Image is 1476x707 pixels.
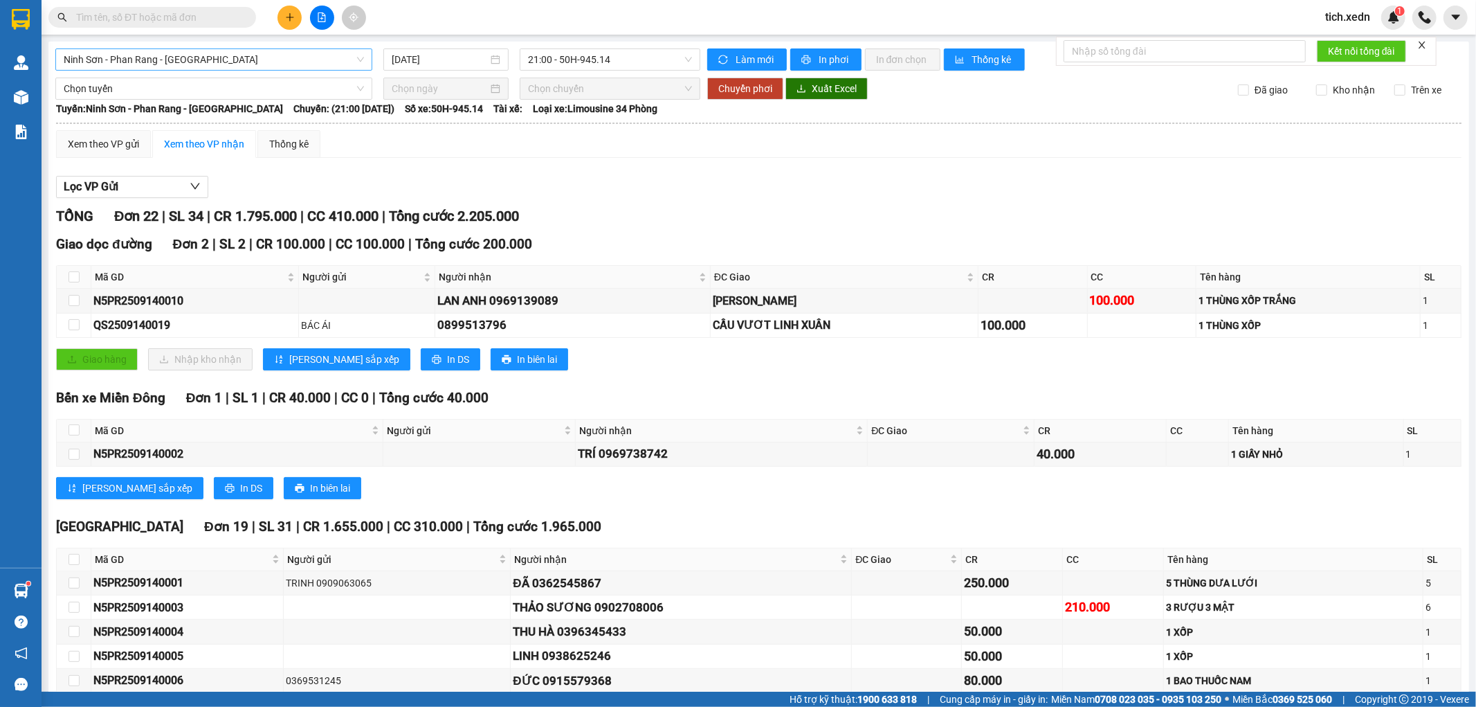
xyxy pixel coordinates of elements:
[219,236,246,252] span: SL 2
[1196,266,1421,289] th: Tên hàng
[1317,40,1406,62] button: Kết nối tổng đài
[169,208,203,224] span: SL 34
[1063,548,1164,571] th: CC
[790,48,862,71] button: printerIn phơi
[394,519,463,535] span: CC 310.000
[164,136,244,152] div: Xem theo VP nhận
[790,692,917,707] span: Hỗ trợ kỹ thuật:
[259,519,293,535] span: SL 31
[91,669,284,693] td: N5PR2509140006
[379,390,489,406] span: Tổng cước 40.000
[713,292,976,310] div: [PERSON_NAME]
[1166,649,1421,664] div: 1 XỐP
[1166,575,1421,591] div: 5 THÙNG DƯA LƯỚI
[93,672,281,689] div: N5PR2509140006
[336,236,405,252] span: CC 100.000
[392,52,488,67] input: 14/09/2025
[387,423,561,438] span: Người gửi
[1425,600,1459,615] div: 6
[439,269,696,285] span: Người nhận
[415,236,532,252] span: Tổng cước 200.000
[1399,695,1409,704] span: copyright
[528,49,691,70] span: 21:00 - 50H-945.14
[964,622,1060,641] div: 50.000
[91,442,383,467] td: N5PR2509140002
[964,573,1060,593] div: 250.000
[269,136,309,152] div: Thống kê
[342,6,366,30] button: aim
[14,584,28,598] img: warehouse-icon
[1166,600,1421,615] div: 3 RƯỢU 3 MẬT
[1166,625,1421,640] div: 1 XỐP
[1225,697,1229,702] span: ⚪️
[513,598,849,617] div: THẢO SƯƠNG 0902708006
[473,519,601,535] span: Tổng cước 1.965.000
[513,672,849,690] div: ĐỨC 0915579368
[1423,318,1459,333] div: 1
[857,694,917,705] strong: 1900 633 818
[491,348,568,370] button: printerIn biên lai
[214,208,297,224] span: CR 1.795.000
[91,620,284,644] td: N5PR2509140004
[334,390,338,406] span: |
[95,269,284,285] span: Mã GD
[1327,82,1381,98] span: Kho nhận
[93,445,381,463] div: N5PR2509140002
[796,84,806,95] span: download
[405,101,483,116] span: Số xe: 50H-945.14
[114,208,158,224] span: Đơn 22
[56,348,138,370] button: uploadGiao hàng
[225,483,235,494] span: printer
[1065,598,1161,617] div: 210.000
[293,101,394,116] span: Chuyến: (21:00 [DATE])
[56,208,93,224] span: TỔNG
[262,390,266,406] span: |
[871,423,1020,438] span: ĐC Giao
[1035,420,1167,442] th: CR
[93,623,281,641] div: N5PR2509140004
[1425,625,1459,640] div: 1
[186,390,223,406] span: Đơn 1
[252,519,255,535] span: |
[1273,694,1332,705] strong: 0369 525 060
[533,101,657,116] span: Loại xe: Limousine 34 Phòng
[1419,11,1431,24] img: phone-icon
[190,181,201,192] span: down
[1395,6,1405,16] sup: 1
[514,552,837,567] span: Người nhận
[93,599,281,616] div: N5PR2509140003
[295,483,304,494] span: printer
[1417,40,1427,50] span: close
[93,316,296,334] div: QS2509140019
[341,390,369,406] span: CC 0
[15,678,28,691] span: message
[801,55,813,66] span: printer
[1231,447,1401,462] div: 1 GIẤY NHỎ
[300,208,304,224] span: |
[277,6,302,30] button: plus
[372,390,376,406] span: |
[421,348,480,370] button: printerIn DS
[249,236,253,252] span: |
[955,55,967,66] span: bar-chart
[1405,82,1447,98] span: Trên xe
[528,78,691,99] span: Chọn chuyến
[944,48,1025,71] button: bar-chartThống kê
[64,178,118,195] span: Lọc VP Gửi
[93,574,281,591] div: N5PR2509140001
[1423,293,1459,308] div: 1
[865,48,940,71] button: In đơn chọn
[240,481,262,496] span: In DS
[962,548,1063,571] th: CR
[1088,266,1197,289] th: CC
[964,671,1060,690] div: 80.000
[964,647,1060,666] div: 50.000
[226,390,229,406] span: |
[296,519,300,535] span: |
[14,90,28,105] img: warehouse-icon
[57,12,67,22] span: search
[578,445,865,463] div: TRÍ 0969738742
[1421,266,1461,289] th: SL
[940,692,1048,707] span: Cung cấp máy in - giấy in:
[349,12,358,22] span: aim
